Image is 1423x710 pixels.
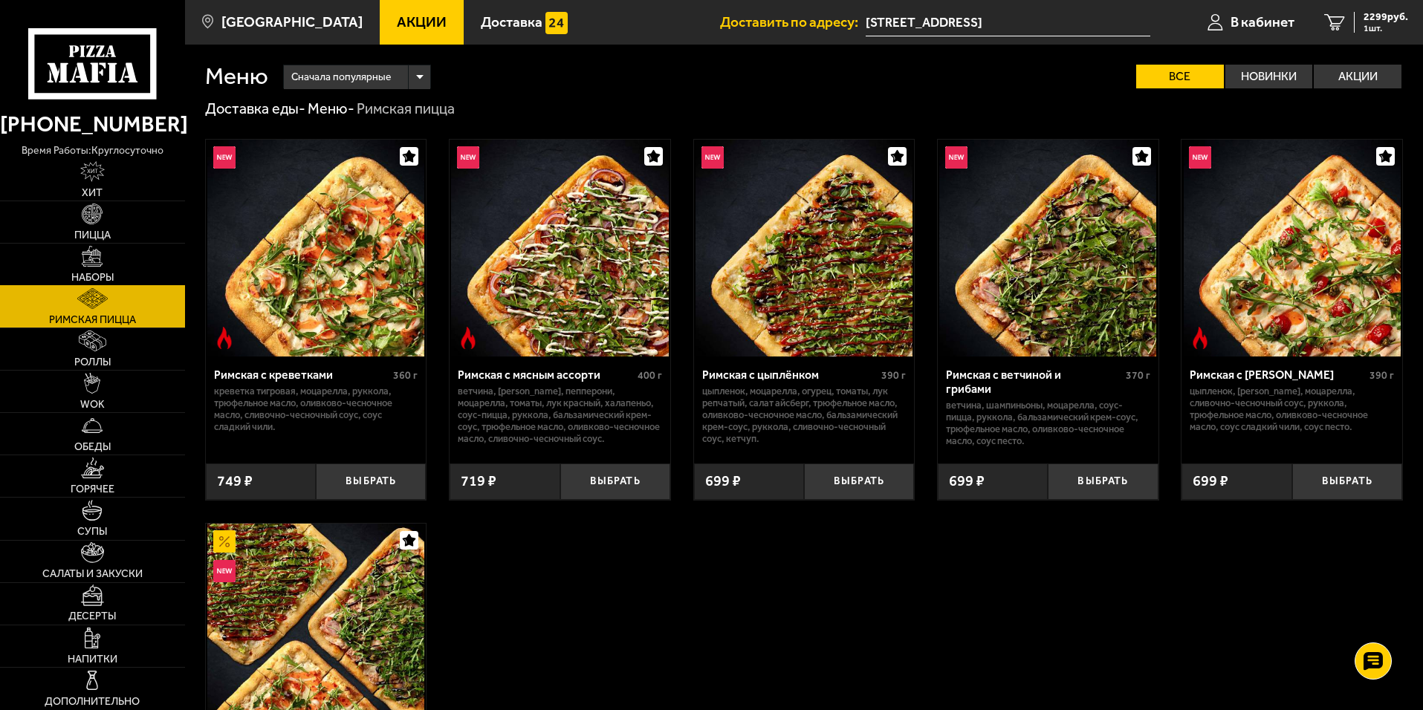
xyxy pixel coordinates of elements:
a: НовинкаОстрое блюдоРимская с мясным ассорти [450,140,670,356]
span: Салаты и закуски [42,569,143,579]
span: Десерты [68,611,116,622]
span: 2299 руб. [1364,12,1408,22]
span: Горячее [71,484,114,495]
label: Акции [1314,65,1401,88]
h1: Меню [205,65,268,88]
span: Наборы [71,273,114,283]
button: Выбрать [560,463,670,500]
img: Римская с томатами черри [1184,140,1401,356]
img: Новинка [213,146,236,169]
span: 360 г [393,369,418,382]
span: 400 г [638,369,662,382]
span: Акции [397,15,447,29]
div: Римская с ветчиной и грибами [946,368,1122,396]
button: Выбрать [1048,463,1158,500]
img: Новинка [457,146,479,169]
p: цыпленок, моцарелла, огурец, томаты, лук репчатый, салат айсберг, трюфельное масло, оливково-чесн... [702,385,907,445]
span: Доставить по адресу: [720,15,866,29]
img: Акционный [213,530,236,553]
p: ветчина, [PERSON_NAME], пепперони, моцарелла, томаты, лук красный, халапеньо, соус-пицца, руккола... [458,385,662,445]
p: ветчина, шампиньоны, моцарелла, соус-пицца, руккола, бальзамический крем-соус, трюфельное масло, ... [946,400,1150,447]
div: Римская с [PERSON_NAME] [1190,368,1366,382]
span: Сначала популярные [291,63,391,91]
img: Острое блюдо [1189,327,1211,349]
span: 699 ₽ [1193,474,1228,489]
a: Доставка еды- [205,100,305,117]
span: Римская пицца [49,315,136,325]
span: 390 г [881,369,906,382]
span: Супы [77,527,107,537]
a: НовинкаОстрое блюдоРимская с креветками [206,140,427,356]
button: Выбрать [804,463,914,500]
a: НовинкаРимская с цыплёнком [694,140,915,356]
button: Выбрать [1292,463,1402,500]
img: 15daf4d41897b9f0e9f617042186c801.svg [545,12,568,34]
label: Новинки [1225,65,1313,88]
span: Санкт-Петербург, Пражская улица, 15, подъезд 6 [866,9,1150,36]
span: Пицца [74,230,111,241]
div: Римская с мясным ассорти [458,368,634,382]
img: Римская с ветчиной и грибами [939,140,1156,356]
a: НовинкаРимская с ветчиной и грибами [938,140,1158,356]
img: Новинка [1189,146,1211,169]
img: Острое блюдо [213,327,236,349]
span: Хит [82,188,103,198]
span: Дополнительно [45,697,140,707]
span: 390 г [1369,369,1394,382]
label: Все [1136,65,1224,88]
span: 719 ₽ [461,474,496,489]
span: 749 ₽ [217,474,253,489]
img: Римская с цыплёнком [696,140,913,356]
p: креветка тигровая, моцарелла, руккола, трюфельное масло, оливково-чесночное масло, сливочно-чесно... [214,385,418,433]
img: Новинка [701,146,724,169]
span: 370 г [1126,369,1150,382]
span: [GEOGRAPHIC_DATA] [221,15,363,29]
span: В кабинет [1231,15,1294,29]
img: Римская с креветками [207,140,424,356]
span: WOK [80,400,105,410]
span: Обеды [74,442,111,452]
span: 1 шт. [1364,24,1408,33]
img: Новинка [213,560,236,582]
img: Новинка [945,146,967,169]
span: 699 ₽ [705,474,741,489]
img: Римская с мясным ассорти [451,140,668,356]
p: цыпленок, [PERSON_NAME], моцарелла, сливочно-чесночный соус, руккола, трюфельное масло, оливково-... [1190,385,1394,433]
div: Римская с цыплёнком [702,368,878,382]
a: Меню- [308,100,354,117]
div: Римская пицца [357,100,455,119]
div: Римская с креветками [214,368,390,382]
button: Выбрать [316,463,426,500]
span: Роллы [74,357,111,368]
span: 699 ₽ [949,474,985,489]
span: Напитки [68,654,117,665]
input: Ваш адрес доставки [866,9,1150,36]
a: НовинкаОстрое блюдоРимская с томатами черри [1181,140,1402,356]
img: Острое блюдо [457,327,479,349]
span: Доставка [481,15,542,29]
